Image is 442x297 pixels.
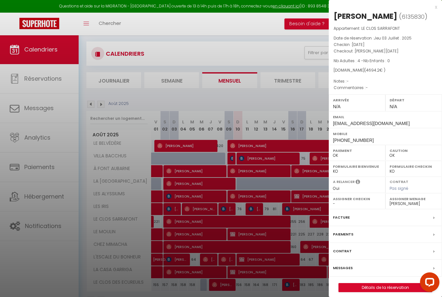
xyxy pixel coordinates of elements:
[361,26,400,31] span: LE CLOS SARRAFONT
[390,196,438,202] label: Assigner Menage
[334,35,437,41] p: Date de réservation :
[356,179,360,186] i: Sélectionner OUI si vous souhaiter envoyer les séquences de messages post-checkout
[364,67,385,73] span: ( € )
[399,12,427,21] span: ( )
[334,78,437,85] p: Notes :
[333,214,350,221] label: Facture
[333,104,340,109] span: N/A
[333,231,353,238] label: Paiements
[333,121,410,126] span: [EMAIL_ADDRESS][DOMAIN_NAME]
[402,13,425,21] span: 6135830
[338,283,432,292] button: Détails de la réservation
[333,147,381,154] label: Paiement
[390,97,438,103] label: Départ
[334,48,437,54] p: Checkout :
[333,196,381,202] label: Assigner Checkin
[390,104,397,109] span: N/A
[334,11,397,21] div: [PERSON_NAME]
[374,35,412,41] span: Jeu 03 Juillet . 2025
[333,131,438,137] label: Mobile
[333,248,352,255] label: Contrat
[333,265,353,271] label: Messages
[390,186,408,191] span: Pas signé
[352,42,365,47] span: [DATE]
[333,97,381,103] label: Arrivée
[347,78,349,84] span: -
[390,163,438,170] label: Formulaire Checkin
[366,67,380,73] span: 4694.2
[333,179,355,185] label: A relancer
[329,3,437,11] div: x
[339,283,432,292] a: Détails de la réservation
[334,41,437,48] p: Checkin :
[334,58,390,63] span: Nb Adultes : 4 -
[355,48,399,54] span: [PERSON_NAME][DATE]
[334,85,437,91] p: Commentaires :
[390,179,408,183] label: Contrat
[415,270,442,297] iframe: LiveChat chat widget
[333,114,438,120] label: Email
[334,67,437,74] div: [DOMAIN_NAME]
[333,138,374,143] span: [PHONE_NUMBER]
[390,147,438,154] label: Caution
[366,85,368,90] span: -
[333,163,381,170] label: Formulaire Bienvenue
[334,25,437,32] p: Appartement :
[363,58,390,63] span: Nb Enfants : 0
